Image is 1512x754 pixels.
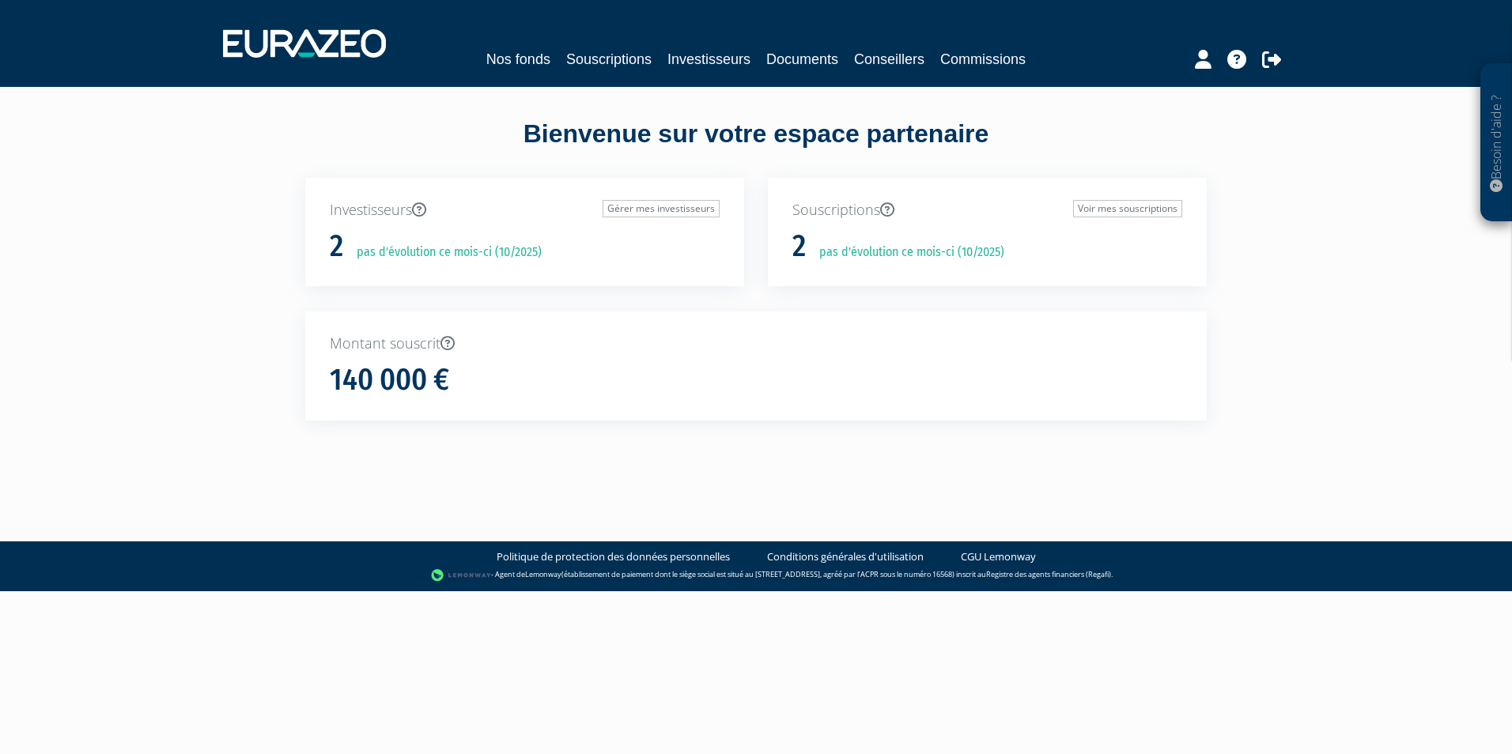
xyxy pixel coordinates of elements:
a: Lemonway [525,569,561,579]
a: Commissions [940,48,1026,70]
img: 1732889491-logotype_eurazeo_blanc_rvb.png [223,29,386,58]
div: Bienvenue sur votre espace partenaire [293,116,1219,178]
p: Montant souscrit [330,334,1182,354]
a: Conditions générales d'utilisation [767,549,924,564]
a: Politique de protection des données personnelles [497,549,730,564]
div: - Agent de (établissement de paiement dont le siège social est situé au [STREET_ADDRESS], agréé p... [16,567,1496,583]
p: Investisseurs [330,200,720,221]
a: Conseillers [854,48,924,70]
p: pas d'évolution ce mois-ci (10/2025) [346,243,542,262]
a: Documents [766,48,838,70]
a: Voir mes souscriptions [1073,200,1182,217]
img: logo-lemonway.png [431,567,492,583]
a: Souscriptions [566,48,652,70]
a: Nos fonds [486,48,550,70]
a: Investisseurs [667,48,750,70]
p: Souscriptions [792,200,1182,221]
a: Registre des agents financiers (Regafi) [986,569,1111,579]
h1: 140 000 € [330,364,449,397]
p: Besoin d'aide ? [1487,72,1506,214]
a: CGU Lemonway [961,549,1036,564]
a: Gérer mes investisseurs [603,200,720,217]
h1: 2 [330,230,343,263]
p: pas d'évolution ce mois-ci (10/2025) [808,243,1004,262]
h1: 2 [792,230,806,263]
